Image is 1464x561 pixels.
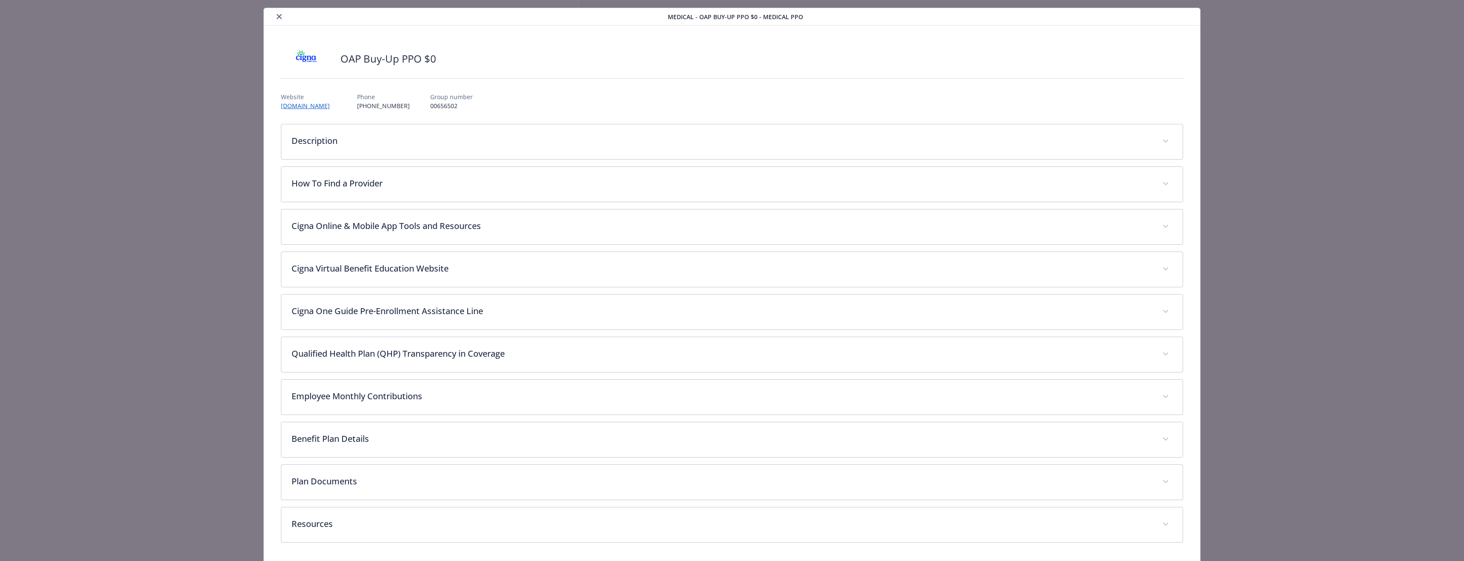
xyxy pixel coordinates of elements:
[292,262,1152,275] p: Cigna Virtual Benefit Education Website
[281,337,1183,372] div: Qualified Health Plan (QHP) Transparency in Coverage
[292,475,1152,488] p: Plan Documents
[292,432,1152,445] p: Benefit Plan Details
[281,507,1183,542] div: Resources
[281,422,1183,457] div: Benefit Plan Details
[281,102,337,110] a: [DOMAIN_NAME]
[292,518,1152,530] p: Resources
[357,92,410,101] p: Phone
[292,305,1152,318] p: Cigna One Guide Pre-Enrollment Assistance Line
[292,177,1152,190] p: How To Find a Provider
[281,124,1183,159] div: Description
[281,92,337,101] p: Website
[281,295,1183,329] div: Cigna One Guide Pre-Enrollment Assistance Line
[292,135,1152,147] p: Description
[292,220,1152,232] p: Cigna Online & Mobile App Tools and Resources
[274,11,284,22] button: close
[281,209,1183,244] div: Cigna Online & Mobile App Tools and Resources
[340,52,436,66] h2: OAP Buy-Up PPO $0
[292,347,1152,360] p: Qualified Health Plan (QHP) Transparency in Coverage
[292,390,1152,403] p: Employee Monthly Contributions
[281,252,1183,287] div: Cigna Virtual Benefit Education Website
[281,380,1183,415] div: Employee Monthly Contributions
[430,101,473,110] p: 00656502
[281,465,1183,500] div: Plan Documents
[281,46,332,72] img: CIGNA
[668,12,803,21] span: Medical - OAP Buy-Up PPO $0 - Medical PPO
[281,167,1183,202] div: How To Find a Provider
[357,101,410,110] p: [PHONE_NUMBER]
[430,92,473,101] p: Group number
